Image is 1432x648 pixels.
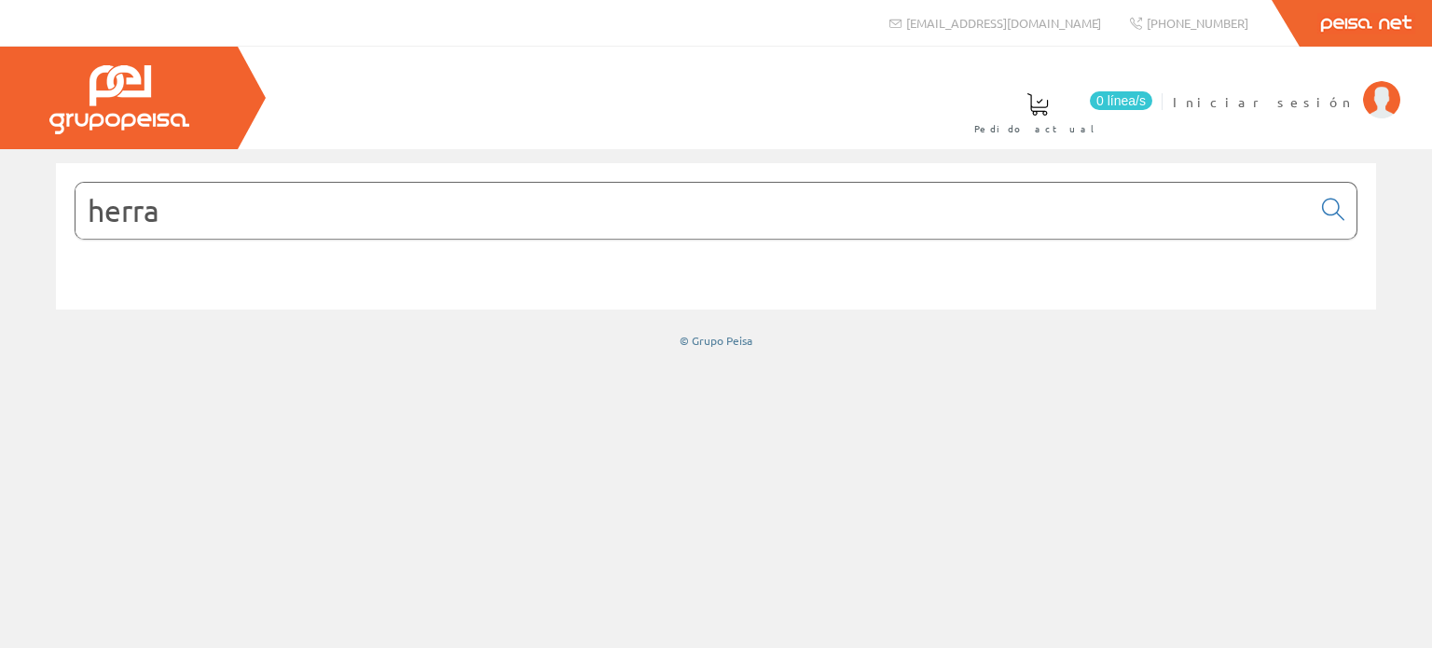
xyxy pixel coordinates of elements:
[974,119,1101,138] span: Pedido actual
[1147,15,1248,31] span: [PHONE_NUMBER]
[1090,91,1152,110] span: 0 línea/s
[56,333,1376,349] div: © Grupo Peisa
[76,183,1311,239] input: Buscar...
[1173,92,1354,111] span: Iniciar sesión
[49,65,189,134] img: Grupo Peisa
[906,15,1101,31] span: [EMAIL_ADDRESS][DOMAIN_NAME]
[1173,77,1400,95] a: Iniciar sesión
